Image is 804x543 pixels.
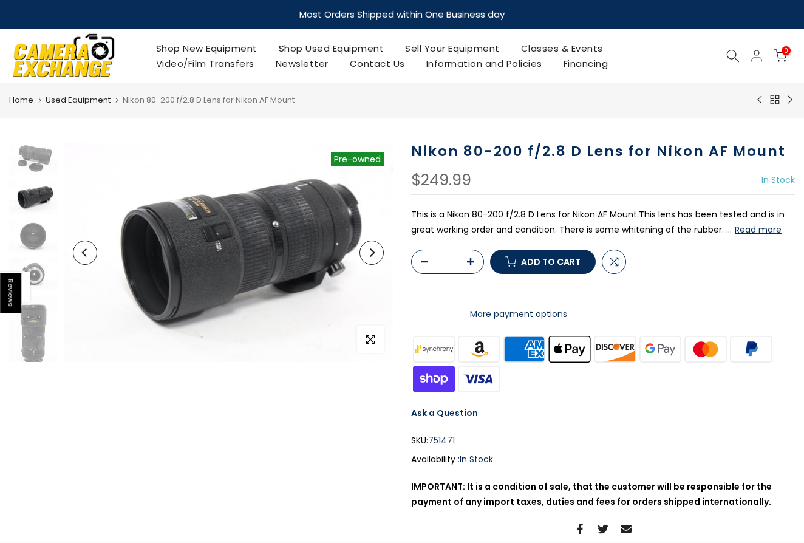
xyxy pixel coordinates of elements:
[9,258,58,290] img: Nikon 80-200 f/2.8 D Lens for Nikon AF Mount Lenses Small Format - Nikon AF Mount Lenses Nikon 75...
[729,334,774,364] img: paypal
[761,174,795,186] span: In Stock
[621,522,632,536] a: Share on Email
[411,307,626,322] a: More payment options
[9,181,58,213] img: Nikon 80-200 f/2.8 D Lens for Nikon AF Mount Lenses Small Format - Nikon AF Mount Lenses Nikon 75...
[735,224,782,235] button: Read more
[9,94,33,106] a: Home
[359,241,384,265] button: Next
[428,433,455,448] span: 751471
[683,334,729,364] img: master
[593,334,638,364] img: discover
[123,94,295,106] span: Nikon 80-200 f/2.8 D Lens for Nikon AF Mount
[502,334,547,364] img: american express
[339,56,415,71] a: Contact Us
[411,207,795,237] p: This is a Nikon 80-200 f/2.8 D Lens for Nikon AF Mount.This lens has been tested and is in great ...
[145,41,268,56] a: Shop New Equipment
[64,143,393,362] img: Nikon 80-200 f/2.8 D Lens for Nikon AF Mount Lenses Small Format - Nikon AF Mount Lenses Nikon 75...
[73,241,97,265] button: Previous
[411,480,772,508] strong: IMPORTANT: It is a condition of sale, that the customer will be responsible for the payment of an...
[521,258,581,266] span: Add to cart
[411,364,457,394] img: shopify pay
[411,334,457,364] img: synchrony
[411,433,795,448] div: SKU:
[547,334,593,364] img: apple pay
[411,143,795,160] h1: Nikon 80-200 f/2.8 D Lens for Nikon AF Mount
[9,220,58,252] img: Nikon 80-200 f/2.8 D Lens for Nikon AF Mount Lenses Small Format - Nikon AF Mount Lenses Nikon 75...
[411,172,471,188] div: $249.99
[638,334,683,364] img: google pay
[46,94,111,106] a: Used Equipment
[299,8,505,21] strong: Most Orders Shipped within One Business day
[774,49,787,63] a: 0
[510,41,613,56] a: Classes & Events
[415,56,553,71] a: Information and Policies
[265,56,339,71] a: Newsletter
[574,522,585,536] a: Share on Facebook
[411,452,795,467] div: Availability :
[395,41,511,56] a: Sell Your Equipment
[460,453,493,465] span: In Stock
[782,46,791,55] span: 0
[490,250,596,274] button: Add to cart
[9,296,58,370] img: Nikon 80-200 f/2.8 D Lens for Nikon AF Mount Lenses Small Format - Nikon AF Mount Lenses Nikon 75...
[457,364,502,394] img: visa
[145,56,265,71] a: Video/Film Transfers
[457,334,502,364] img: amazon payments
[553,56,619,71] a: Financing
[598,522,608,536] a: Share on Twitter
[9,143,58,175] img: Nikon 80-200 f/2.8 D Lens for Nikon AF Mount Lenses Small Format - Nikon AF Mount Lenses Nikon 75...
[268,41,395,56] a: Shop Used Equipment
[411,407,478,419] a: Ask a Question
